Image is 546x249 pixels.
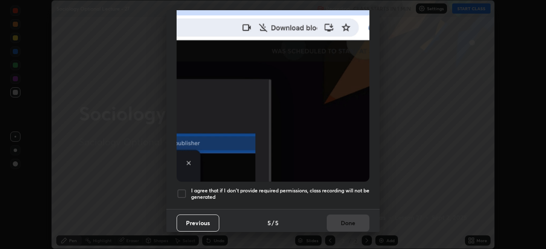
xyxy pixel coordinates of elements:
[272,218,274,227] h4: /
[191,187,369,200] h5: I agree that if I don't provide required permissions, class recording will not be generated
[267,218,271,227] h4: 5
[275,218,279,227] h4: 5
[177,215,219,232] button: Previous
